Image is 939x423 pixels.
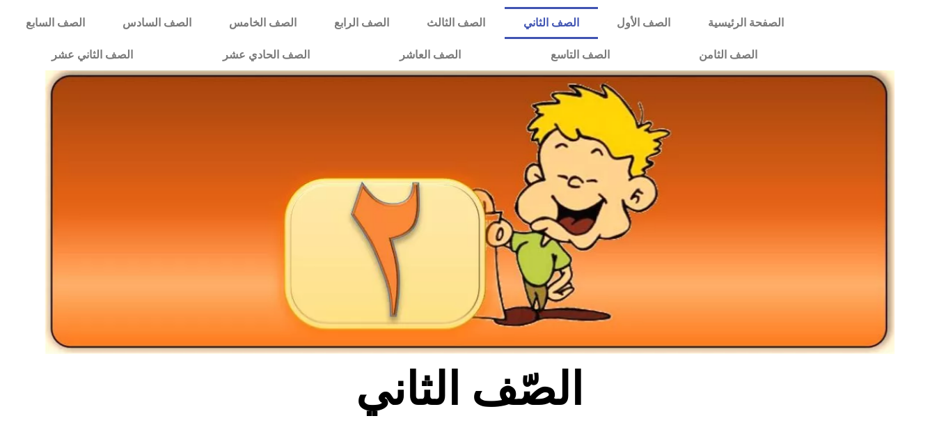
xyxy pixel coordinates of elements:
a: الصف السابع [7,7,104,39]
a: الصف الحادي عشر [178,39,355,71]
a: الصف الثالث [408,7,504,39]
a: الصفحة الرئيسية [689,7,803,39]
a: الصف السادس [104,7,210,39]
a: الصف الأول [598,7,689,39]
h2: الصّف الثاني [239,362,700,417]
a: الصف الرابع [315,7,408,39]
a: الصف الثامن [654,39,803,71]
a: الصف الثاني عشر [7,39,178,71]
a: الصف التاسع [505,39,654,71]
a: الصف العاشر [355,39,506,71]
a: الصف الخامس [210,7,315,39]
a: الصف الثاني [505,7,598,39]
